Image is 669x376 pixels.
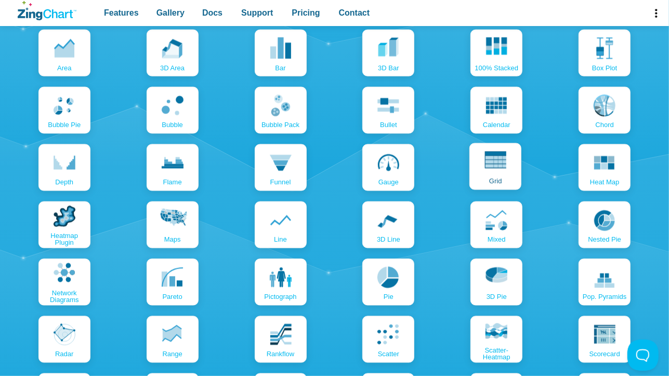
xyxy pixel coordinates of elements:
[292,6,320,20] span: Pricing
[475,65,518,71] span: 100% Stacked
[55,351,73,358] span: radar
[470,316,522,363] a: scatter-heatmap
[241,6,273,20] span: Support
[38,202,90,248] a: Heatmap Plugin
[255,144,307,191] a: funnel
[147,30,199,77] a: 3D area
[147,144,199,191] a: flame
[255,30,307,77] a: bar
[41,233,88,246] span: Heatmap Plugin
[596,122,614,129] span: chord
[378,351,399,358] span: scatter
[41,290,88,304] span: Network Diagrams
[470,87,522,134] a: calendar
[162,122,182,129] span: bubble
[18,1,76,20] a: ZingChart Logo. Click to return to the homepage
[255,316,307,363] a: rankflow
[627,340,659,371] iframe: Toggle Customer Support
[57,65,71,71] span: area
[147,259,199,306] a: pareto
[362,316,414,363] a: scatter
[579,30,631,77] a: box plot
[473,347,520,361] span: scatter-heatmap
[162,351,182,358] span: range
[469,143,521,190] a: grid
[362,259,414,306] a: pie
[38,30,90,77] a: area
[38,144,90,191] a: depth
[583,294,627,300] span: pop. pyramids
[38,259,90,306] a: Network Diagrams
[275,65,285,71] span: bar
[261,122,299,129] span: bubble pack
[38,316,90,363] a: radar
[362,87,414,134] a: bullet
[470,30,522,77] a: 100% Stacked
[162,294,182,300] span: pareto
[104,6,139,20] span: Features
[489,178,502,185] span: grid
[579,316,631,363] a: scorecard
[147,316,199,363] a: range
[267,351,294,358] span: rankflow
[270,179,291,186] span: funnel
[470,259,522,306] a: 3D pie
[362,144,414,191] a: gauge
[164,236,181,243] span: maps
[579,202,631,248] a: nested pie
[38,87,90,134] a: bubble pie
[255,87,307,134] a: bubble pack
[163,179,182,186] span: flame
[488,236,506,243] span: mixed
[380,122,397,129] span: bullet
[147,87,199,134] a: bubble
[255,202,307,248] a: line
[592,65,617,71] span: box plot
[48,122,81,129] span: bubble pie
[487,294,507,300] span: 3D pie
[362,202,414,248] a: 3D line
[156,6,185,20] span: Gallery
[362,30,414,77] a: 3D bar
[590,179,619,186] span: Heat map
[579,259,631,306] a: pop. pyramids
[589,351,620,358] span: scorecard
[579,87,631,134] a: chord
[147,202,199,248] a: maps
[274,236,287,243] span: line
[483,122,510,129] span: calendar
[588,236,621,243] span: nested pie
[264,294,296,300] span: pictograph
[378,65,399,71] span: 3D bar
[55,179,73,186] span: depth
[377,236,400,243] span: 3D line
[160,65,185,71] span: 3D area
[255,259,307,306] a: pictograph
[202,6,222,20] span: Docs
[470,202,522,248] a: mixed
[579,144,631,191] a: Heat map
[384,294,393,300] span: pie
[378,179,399,186] span: gauge
[339,6,370,20] span: Contact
